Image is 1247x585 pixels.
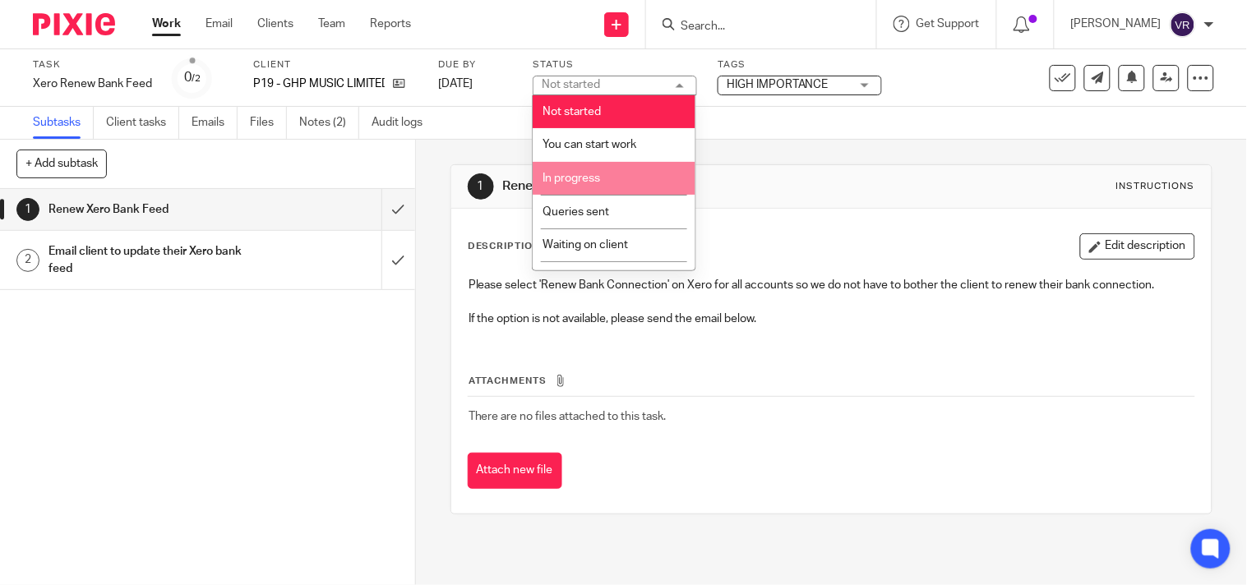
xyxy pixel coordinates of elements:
span: You can start work [543,139,637,150]
div: 1 [16,198,39,221]
a: Team [318,16,345,32]
a: Subtasks [33,107,94,139]
h1: Email client to update their Xero bank feed [48,239,260,281]
div: 0 [184,68,201,87]
img: svg%3E [1170,12,1196,38]
div: Instructions [1116,180,1195,193]
label: Tags [718,58,882,71]
img: Pixie [33,13,115,35]
a: Files [250,107,287,139]
span: Waiting on client [543,239,629,251]
div: Xero Renew Bank Feed [33,76,152,92]
span: HIGH IMPORTANCE [727,79,829,90]
a: Emails [192,107,238,139]
h1: Renew Xero Bank Feed [48,197,260,222]
small: /2 [192,74,201,83]
span: Attachments [469,376,547,385]
a: Clients [257,16,293,32]
p: P19 - GHP MUSIC LIMITED [253,76,385,92]
h1: Renew Xero Bank Feed [502,177,866,195]
p: Please select 'Renew Bank Connection' on Xero for all accounts so we do not have to bother the cl... [469,277,1194,293]
label: Task [33,58,152,71]
button: Attach new file [468,453,562,490]
p: [PERSON_NAME] [1071,16,1162,32]
span: There are no files attached to this task. [469,411,667,422]
p: If the option is not available, please send the email below. [469,311,1194,327]
span: In progress [543,173,601,184]
a: Notes (2) [299,107,359,139]
span: Queries sent [543,206,610,218]
a: Reports [370,16,411,32]
a: Email [206,16,233,32]
span: Get Support [917,18,980,30]
span: Not started [543,106,602,117]
input: Search [679,20,827,35]
div: 1 [468,173,494,200]
p: Description [468,240,541,253]
a: Audit logs [372,107,435,139]
a: Work [152,16,181,32]
label: Due by [438,58,512,71]
button: + Add subtask [16,150,107,177]
label: Client [253,58,418,71]
label: Status [533,58,697,71]
button: Edit description [1080,233,1195,260]
div: 2 [16,249,39,272]
a: Client tasks [106,107,179,139]
span: [DATE] [438,78,473,90]
div: Not started [542,79,600,90]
